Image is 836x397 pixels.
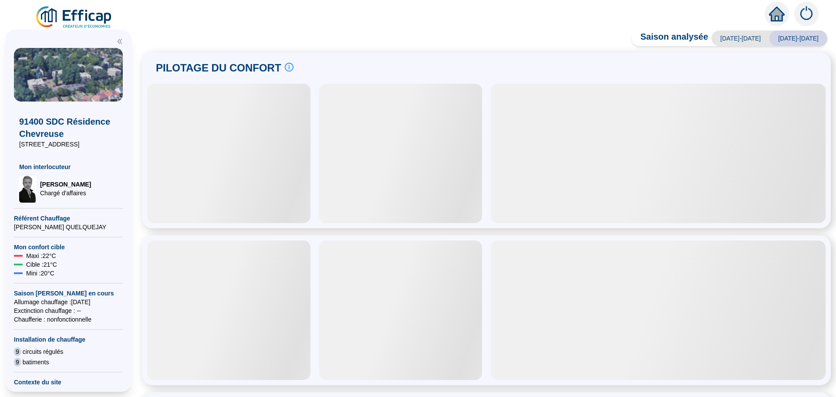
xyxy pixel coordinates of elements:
span: 9 [14,358,21,366]
span: home [769,6,785,22]
span: Saison analysée [632,31,708,46]
span: info-circle [285,63,293,71]
img: alerts [794,2,819,26]
span: double-left [117,38,123,44]
span: [DATE]-[DATE] [769,31,827,46]
span: circuits régulés [23,347,63,356]
span: [STREET_ADDRESS] [19,140,118,149]
span: PILOTAGE DU CONFORT [156,61,281,75]
span: batiments [23,358,49,366]
span: Mon interlocuteur [19,163,118,171]
span: [PERSON_NAME] [40,180,91,189]
span: 91400 SDC Résidence Chevreuse [19,115,118,140]
img: Chargé d'affaires [19,175,37,203]
span: Installation de chauffage [14,335,123,344]
span: Allumage chauffage : [DATE] [14,298,123,306]
span: Chaufferie : non fonctionnelle [14,315,123,324]
span: Exctinction chauffage : -- [14,306,123,315]
span: Cible : 21 °C [26,260,57,269]
span: Maxi : 22 °C [26,251,56,260]
span: Mon confort cible [14,243,123,251]
img: efficap energie logo [35,5,114,30]
span: [PERSON_NAME] QUELQUEJAY [14,223,123,231]
span: 9 [14,347,21,356]
span: Saison [PERSON_NAME] en cours [14,289,123,298]
span: Contexte du site [14,378,123,387]
span: Chargé d'affaires [40,189,91,197]
span: Référent Chauffage [14,214,123,223]
span: [DATE]-[DATE] [711,31,769,46]
span: Mini : 20 °C [26,269,54,278]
